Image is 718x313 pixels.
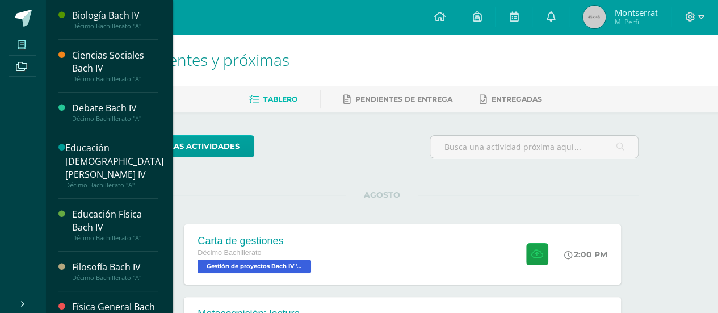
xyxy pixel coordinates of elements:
a: Entregadas [480,90,542,108]
span: Tablero [263,95,297,103]
div: Debate Bach IV [72,102,158,115]
div: Carta de gestiones [198,235,314,247]
a: Biología Bach IVDécimo Bachillerato "A" [72,9,158,30]
div: Décimo Bachillerato "A" [65,181,163,189]
a: Debate Bach IVDécimo Bachillerato "A" [72,102,158,123]
div: Biología Bach IV [72,9,158,22]
div: Educación [DEMOGRAPHIC_DATA][PERSON_NAME] IV [65,141,163,181]
a: Educación [DEMOGRAPHIC_DATA][PERSON_NAME] IVDécimo Bachillerato "A" [65,141,163,189]
a: Tablero [249,90,297,108]
div: Décimo Bachillerato "A" [72,22,158,30]
a: todas las Actividades [125,135,254,157]
div: Décimo Bachillerato "A" [72,75,158,83]
a: Filosofía Bach IVDécimo Bachillerato "A" [72,261,158,282]
div: Educación Física Bach IV [72,208,158,234]
span: Montserrat [614,7,657,18]
div: Décimo Bachillerato "A" [72,115,158,123]
div: Filosofía Bach IV [72,261,158,274]
a: Ciencias Sociales Bach IVDécimo Bachillerato "A" [72,49,158,83]
div: Décimo Bachillerato "A" [72,274,158,282]
span: Gestión de proyectos Bach IV 'A' [198,260,311,273]
a: Pendientes de entrega [343,90,452,108]
span: Mi Perfil [614,17,657,27]
span: Décimo Bachillerato [198,249,261,257]
div: Décimo Bachillerato "A" [72,234,158,242]
span: Actividades recientes y próximas [59,49,289,70]
div: 2:00 PM [564,249,607,260]
span: Pendientes de entrega [355,95,452,103]
input: Busca una actividad próxima aquí... [430,136,638,158]
img: 45x45 [583,6,606,28]
div: Ciencias Sociales Bach IV [72,49,158,75]
a: Educación Física Bach IVDécimo Bachillerato "A" [72,208,158,242]
span: Entregadas [492,95,542,103]
span: AGOSTO [346,190,418,200]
